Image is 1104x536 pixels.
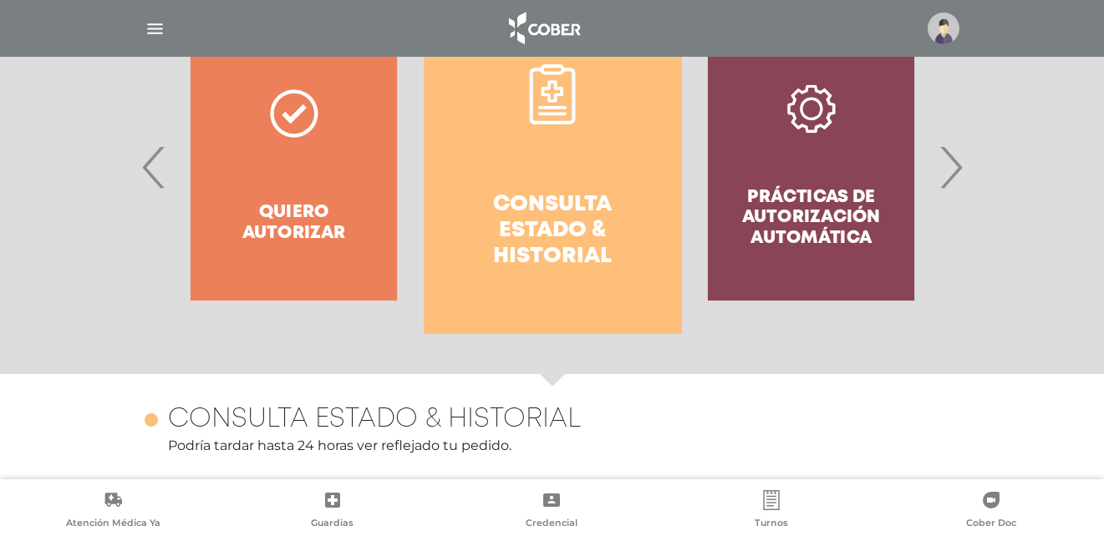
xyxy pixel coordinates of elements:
a: Turnos [662,490,882,533]
img: logo_cober_home-white.png [500,8,588,48]
span: Next [934,122,967,212]
a: Cober Doc [881,490,1101,533]
span: Guardias [311,517,354,532]
span: Credencial [526,517,577,532]
a: Credencial [442,490,662,533]
a: Guardias [223,490,443,533]
span: Cober Doc [966,517,1016,532]
h4: Consulta estado & historial [454,192,652,271]
h4: Consulta estado & historial [168,404,581,436]
img: Cober_menu-lines-white.svg [145,18,165,39]
span: Turnos [755,517,788,532]
img: profile-placeholder.svg [928,13,959,44]
a: Atención Médica Ya [3,490,223,533]
p: Podría tardar hasta 24 horas ver reflejado tu pedido. [145,436,960,456]
span: Atención Médica Ya [66,517,160,532]
span: Previous [138,122,170,212]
